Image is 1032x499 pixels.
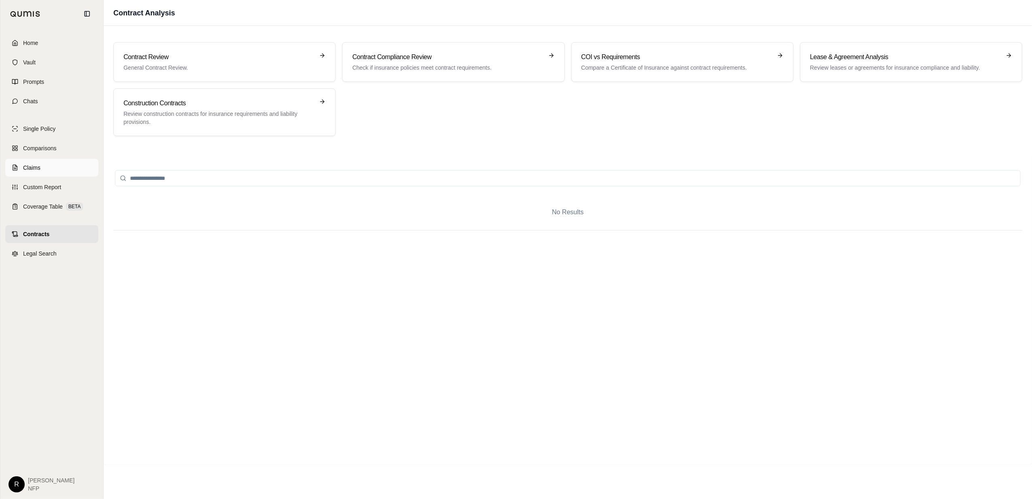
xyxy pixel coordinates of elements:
[123,110,314,126] p: Review construction contracts for insurance requirements and liability provisions.
[23,249,57,258] span: Legal Search
[5,139,98,157] a: Comparisons
[5,73,98,91] a: Prompts
[810,64,1001,72] p: Review leases or agreements for insurance compliance and liability.
[5,92,98,110] a: Chats
[581,64,772,72] p: Compare a Certificate of Insurance against contract requirements.
[23,58,36,66] span: Vault
[113,194,1022,230] div: No Results
[28,476,74,484] span: [PERSON_NAME]
[23,230,49,238] span: Contracts
[5,245,98,262] a: Legal Search
[123,64,314,72] p: General Contract Review.
[23,78,44,86] span: Prompts
[10,11,40,17] img: Qumis Logo
[5,225,98,243] a: Contracts
[5,198,98,215] a: Coverage TableBETA
[5,120,98,138] a: Single Policy
[352,64,543,72] p: Check if insurance policies meet contract requirements.
[581,52,772,62] h3: COI vs Requirements
[352,52,543,62] h3: Contract Compliance Review
[5,34,98,52] a: Home
[123,52,314,62] h3: Contract Review
[113,7,175,19] h1: Contract Analysis
[23,125,55,133] span: Single Policy
[23,144,56,152] span: Comparisons
[23,183,61,191] span: Custom Report
[5,53,98,71] a: Vault
[810,52,1001,62] h3: Lease & Agreement Analysis
[23,164,40,172] span: Claims
[28,484,74,493] span: NFP
[23,39,38,47] span: Home
[81,7,94,20] button: Collapse sidebar
[9,476,25,493] div: R
[5,159,98,177] a: Claims
[23,97,38,105] span: Chats
[5,178,98,196] a: Custom Report
[66,203,83,211] span: BETA
[23,203,63,211] span: Coverage Table
[123,98,314,108] h3: Construction Contracts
